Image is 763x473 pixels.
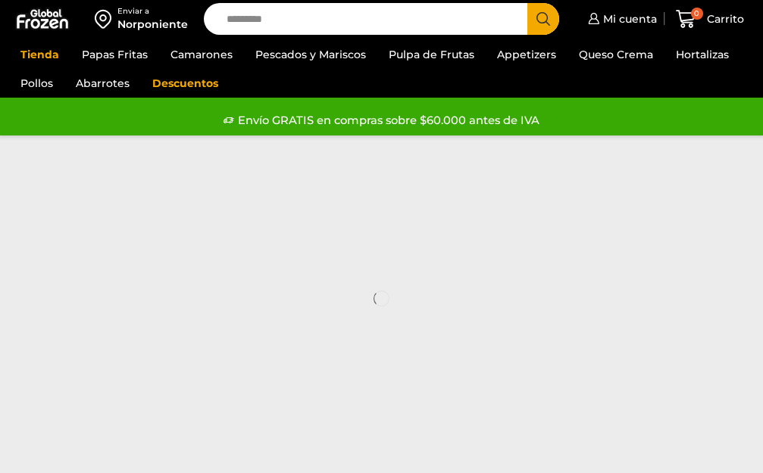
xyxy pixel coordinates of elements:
[68,69,137,98] a: Abarrotes
[117,6,188,17] div: Enviar a
[691,8,703,20] span: 0
[381,40,482,69] a: Pulpa de Frutas
[571,40,661,69] a: Queso Crema
[672,2,748,37] a: 0 Carrito
[74,40,155,69] a: Papas Fritas
[668,40,736,69] a: Hortalizas
[599,11,657,26] span: Mi cuenta
[489,40,564,69] a: Appetizers
[163,40,240,69] a: Camarones
[13,40,67,69] a: Tienda
[703,11,744,26] span: Carrito
[527,3,559,35] button: Search button
[95,6,117,32] img: address-field-icon.svg
[248,40,374,69] a: Pescados y Mariscos
[145,69,226,98] a: Descuentos
[117,17,188,32] div: Norponiente
[584,4,657,34] a: Mi cuenta
[13,69,61,98] a: Pollos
